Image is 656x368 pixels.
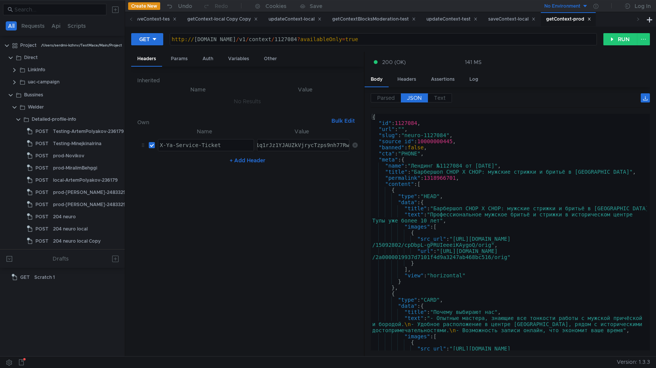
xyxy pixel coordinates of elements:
div: saveContext-tes [133,15,177,23]
div: prod-[PERSON_NAME]-2483329 [53,187,126,198]
div: 141 MS [465,59,482,66]
div: updateContext-test [426,15,478,23]
div: Variables [222,52,255,66]
button: All [6,21,17,30]
button: Api [49,21,63,30]
h6: Inherited [137,76,358,85]
div: Welder [28,101,44,113]
nz-embed-empty: No Results [234,98,261,105]
div: Testing-MinejkinaIrina [53,138,101,149]
button: RUN [603,33,637,45]
th: Name [155,127,254,136]
div: Other [258,52,283,66]
button: + Add Header [227,156,269,165]
div: Headers [391,72,422,86]
div: service-feed [32,248,59,260]
div: LinkInfo [28,64,45,75]
button: Redo [198,0,233,12]
div: Testing-ArtemPolyakov-236179 [53,126,124,137]
div: Scratch 1 [34,272,55,283]
div: getContext-local Copy Copy [187,15,258,23]
span: 200 (OK) [382,58,406,66]
div: Bussines [24,89,43,101]
div: Assertions [425,72,461,86]
div: local-ArtemPolyakov-236179 [53,174,118,186]
div: Auth [196,52,219,66]
input: Search... [14,5,102,14]
span: POST [35,235,48,247]
button: Bulk Edit [328,116,358,125]
div: Undo [178,2,192,11]
div: Headers [131,52,162,67]
span: POST [35,223,48,235]
span: POST [35,199,48,210]
div: Drafts [53,254,69,263]
div: Log In [635,2,651,11]
div: /Users/serdmi-kzhnv/TestMace/Main/Project [41,40,122,51]
div: updateContext-local [269,15,322,23]
div: Body [365,72,389,87]
div: Save [310,3,322,9]
button: Scripts [65,21,88,30]
span: GET [20,272,30,283]
span: POST [35,211,48,222]
div: GET [139,35,150,43]
div: Project [20,40,37,51]
span: POST [35,126,48,137]
div: prod-MiralimBehggi [53,162,97,174]
div: 204 neuro local Copy [53,235,101,247]
th: Value [252,85,358,94]
div: uac-campaign [28,76,59,88]
div: 204 neuro [53,211,76,222]
div: getContext-prod [546,15,591,23]
span: Parsed [377,94,395,101]
span: POST [35,162,48,174]
div: saveContext-local [488,15,535,23]
div: Log [463,72,484,86]
button: Requests [19,21,47,30]
div: Direct [24,52,38,63]
div: No Environment [544,3,580,10]
div: Redo [215,2,228,11]
span: Text [434,94,445,101]
div: Cookies [265,2,286,11]
span: Version: 1.3.3 [617,357,650,368]
span: POST [35,187,48,198]
span: POST [35,150,48,162]
div: prod-Novikov [53,150,84,162]
div: Detailed-profile-info [32,114,76,125]
button: GET [131,33,163,45]
span: JSON [407,94,422,101]
th: Value [254,127,349,136]
span: POST [35,138,48,149]
div: getContextBlocksModeration-test [332,15,416,23]
div: prod-[PERSON_NAME]-2483329 Copy [53,199,139,210]
th: Name [143,85,252,94]
button: Create New [128,2,160,10]
div: 204 neuro local [53,223,88,235]
div: Params [165,52,194,66]
h6: Own [137,118,328,127]
span: POST [35,174,48,186]
button: Undo [160,0,198,12]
